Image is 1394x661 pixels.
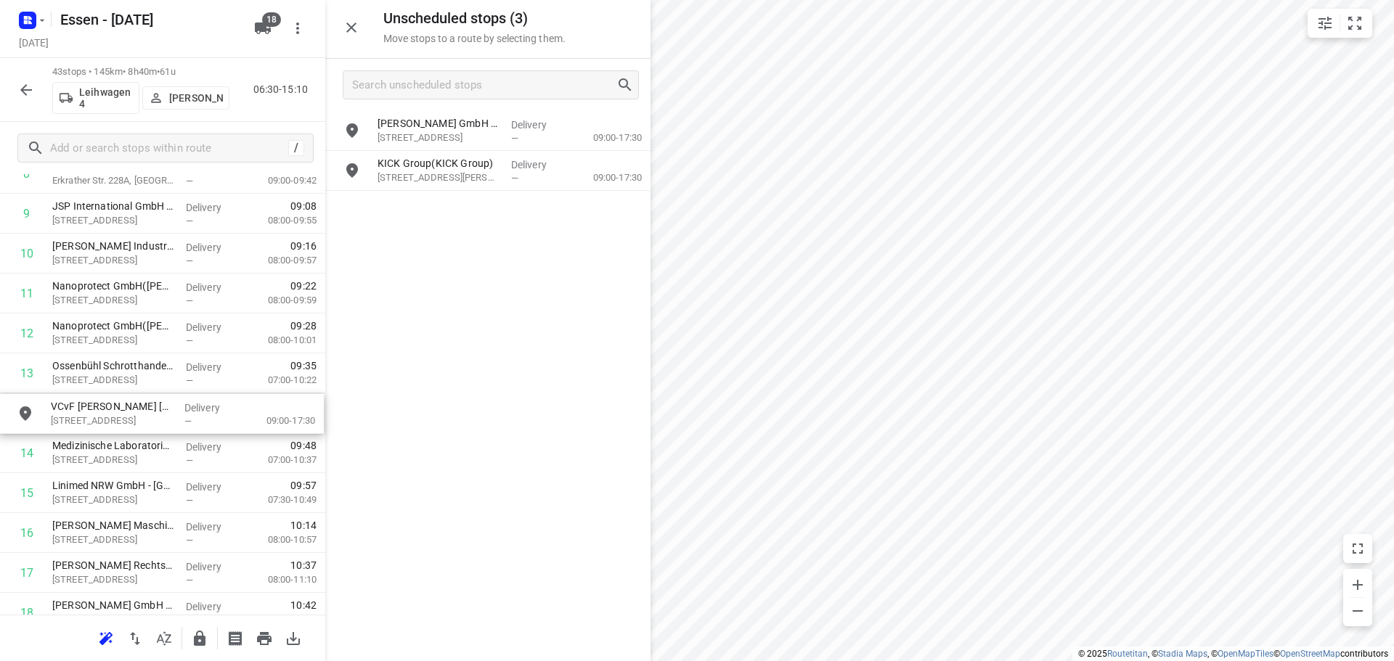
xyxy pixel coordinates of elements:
button: [PERSON_NAME] [142,86,229,110]
button: Lock route [185,624,214,653]
p: 06:30-15:10 [253,82,314,97]
a: Stadia Maps [1158,649,1207,659]
div: Search [616,76,638,94]
button: 18 [248,14,277,43]
button: Close [337,13,366,42]
a: OpenStreetMap [1280,649,1340,659]
input: Search unscheduled stops [352,74,616,97]
p: 43 stops • 145km • 8h40m [52,65,229,79]
p: Leihwagen 4 [79,86,133,110]
a: Routetitan [1107,649,1148,659]
p: Move stops to a route by selecting them. [383,33,566,44]
p: [PERSON_NAME] [169,92,223,104]
span: Print shipping labels [221,631,250,644]
button: More [283,14,312,43]
a: OpenMapTiles [1218,649,1273,659]
input: Add or search stops within route [50,137,288,160]
span: Download route [279,631,308,644]
h5: Project date [13,34,54,51]
div: small contained button group [1308,9,1372,38]
span: 61u [160,66,175,77]
button: Map settings [1311,9,1340,38]
h5: Rename [54,8,242,31]
button: Leihwagen 4 [52,82,139,114]
span: • [157,66,160,77]
span: 18 [262,12,281,27]
div: / [288,140,304,156]
div: grid [325,111,651,660]
li: © 2025 , © , © © contributors [1078,649,1388,659]
button: Fit zoom [1340,9,1369,38]
span: Reverse route [121,631,150,644]
span: Print route [250,631,279,644]
span: Reoptimize route [91,631,121,644]
h5: Unscheduled stops ( 3 ) [383,10,566,27]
